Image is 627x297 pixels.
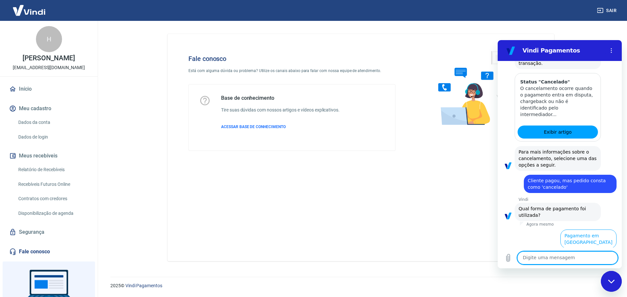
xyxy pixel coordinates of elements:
[36,26,62,52] div: H
[110,282,611,289] p: 2025 ©
[16,163,90,176] a: Relatório de Recebíveis
[601,271,622,292] iframe: Botão para abrir a janela de mensagens, conversa em andamento
[221,125,286,129] span: ACESSAR BASE DE CONHECIMENTO
[8,245,90,259] a: Fale conosco
[13,64,85,71] p: [EMAIL_ADDRESS][DOMAIN_NAME]
[8,0,50,20] img: Vindi
[16,130,90,144] a: Dados de login
[8,149,90,163] button: Meus recebíveis
[16,192,90,205] a: Contratos com credores
[8,82,90,96] a: Início
[16,207,90,220] a: Disponibilização de agenda
[23,55,75,62] p: [PERSON_NAME]
[188,55,395,63] h4: Fale conosco
[221,95,340,101] h5: Base de conhecimento
[16,178,90,191] a: Recebíveis Futuros Online
[125,283,162,288] a: Vindi Pagamentos
[425,44,524,131] img: Fale conosco
[221,124,340,130] a: ACESSAR BASE DE CONHECIMENTO
[188,68,395,74] p: Está com alguma dúvida ou problema? Utilize os canais abaixo para falar com nossa equipe de atend...
[8,225,90,239] a: Segurança
[16,116,90,129] a: Dados da conta
[596,5,619,17] button: Sair
[8,101,90,116] button: Meu cadastro
[498,40,622,268] iframe: Janela de mensagens
[221,107,340,113] h6: Tire suas dúvidas com nossos artigos e vídeos explicativos.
